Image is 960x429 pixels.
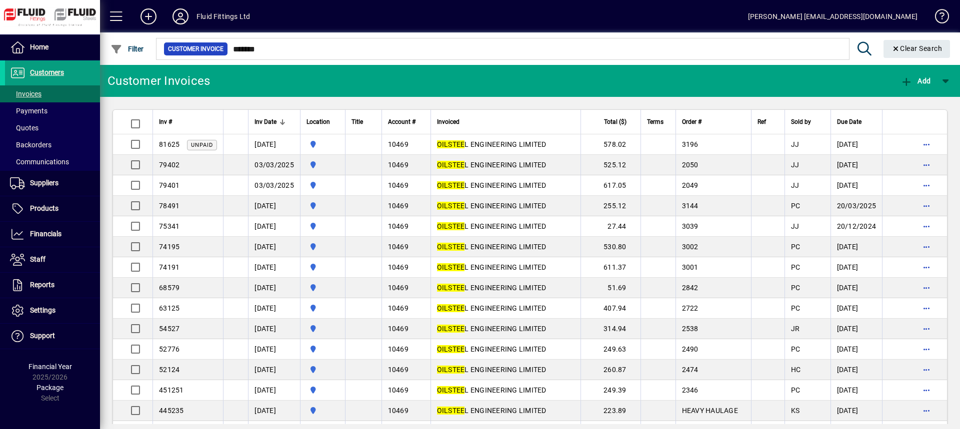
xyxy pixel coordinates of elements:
td: [DATE] [830,257,882,278]
span: Invoiced [437,116,459,127]
div: Location [306,116,339,127]
span: Clear Search [891,44,942,52]
span: L ENGINEERING LIMITED [437,345,546,353]
td: 27.44 [580,216,640,237]
span: 10469 [388,202,408,210]
td: [DATE] [830,339,882,360]
div: Order # [682,116,745,127]
button: Clear [883,40,950,58]
button: More options [918,362,934,378]
span: 2474 [682,366,698,374]
span: AUCKLAND [306,200,339,211]
span: 75341 [159,222,179,230]
td: [DATE] [248,380,300,401]
td: [DATE] [830,401,882,421]
span: 81625 [159,140,179,148]
span: 451251 [159,386,184,394]
em: OILSTEE [437,243,465,251]
a: Knowledge Base [927,2,947,34]
span: 10469 [388,325,408,333]
span: Reports [30,281,54,289]
span: 52776 [159,345,179,353]
span: AUCKLAND [306,385,339,396]
span: AUCKLAND [306,405,339,416]
button: Filter [108,40,146,58]
span: 10469 [388,386,408,394]
td: 51.69 [580,278,640,298]
em: OILSTEE [437,181,465,189]
em: OILSTEE [437,140,465,148]
td: 20/12/2024 [830,216,882,237]
td: 617.05 [580,175,640,196]
td: [DATE] [830,134,882,155]
span: 79401 [159,181,179,189]
td: 525.12 [580,155,640,175]
div: Sold by [791,116,824,127]
span: Total ($) [604,116,626,127]
button: More options [918,341,934,357]
a: Staff [5,247,100,272]
a: Invoices [5,85,100,102]
a: Financials [5,222,100,247]
span: Ref [757,116,766,127]
span: Products [30,204,58,212]
button: More options [918,382,934,398]
td: 611.37 [580,257,640,278]
span: JJ [791,181,799,189]
em: OILSTEE [437,325,465,333]
span: PC [791,304,800,312]
span: PC [791,202,800,210]
td: 03/03/2025 [248,175,300,196]
span: Invoices [10,90,41,98]
em: OILSTEE [437,222,465,230]
span: AUCKLAND [306,221,339,232]
span: L ENGINEERING LIMITED [437,202,546,210]
td: [DATE] [248,319,300,339]
span: L ENGINEERING LIMITED [437,222,546,230]
span: JJ [791,222,799,230]
span: 52124 [159,366,179,374]
td: [DATE] [830,278,882,298]
span: Location [306,116,330,127]
span: 74195 [159,243,179,251]
span: 3144 [682,202,698,210]
span: Staff [30,255,45,263]
a: Reports [5,273,100,298]
span: AUCKLAND [306,303,339,314]
span: 10469 [388,366,408,374]
span: 2490 [682,345,698,353]
span: 10469 [388,243,408,251]
span: PC [791,263,800,271]
td: [DATE] [830,319,882,339]
a: Home [5,35,100,60]
span: Quotes [10,124,38,132]
span: 2842 [682,284,698,292]
td: 03/03/2025 [248,155,300,175]
span: 74191 [159,263,179,271]
span: AUCKLAND [306,241,339,252]
span: Financial Year [28,363,72,371]
a: Support [5,324,100,349]
span: L ENGINEERING LIMITED [437,407,546,415]
div: Invoiced [437,116,574,127]
div: Total ($) [587,116,635,127]
td: [DATE] [830,237,882,257]
span: 10469 [388,284,408,292]
td: 578.02 [580,134,640,155]
div: Inv # [159,116,217,127]
span: Account # [388,116,415,127]
em: OILSTEE [437,263,465,271]
span: 10469 [388,304,408,312]
span: Inv Date [254,116,276,127]
div: Customer Invoices [107,73,210,89]
span: Sold by [791,116,811,127]
span: 10469 [388,263,408,271]
span: JJ [791,140,799,148]
a: Quotes [5,119,100,136]
span: AUCKLAND [306,282,339,293]
button: More options [918,259,934,275]
td: [DATE] [248,298,300,319]
button: More options [918,218,934,234]
em: OILSTEE [437,304,465,312]
span: Home [30,43,48,51]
